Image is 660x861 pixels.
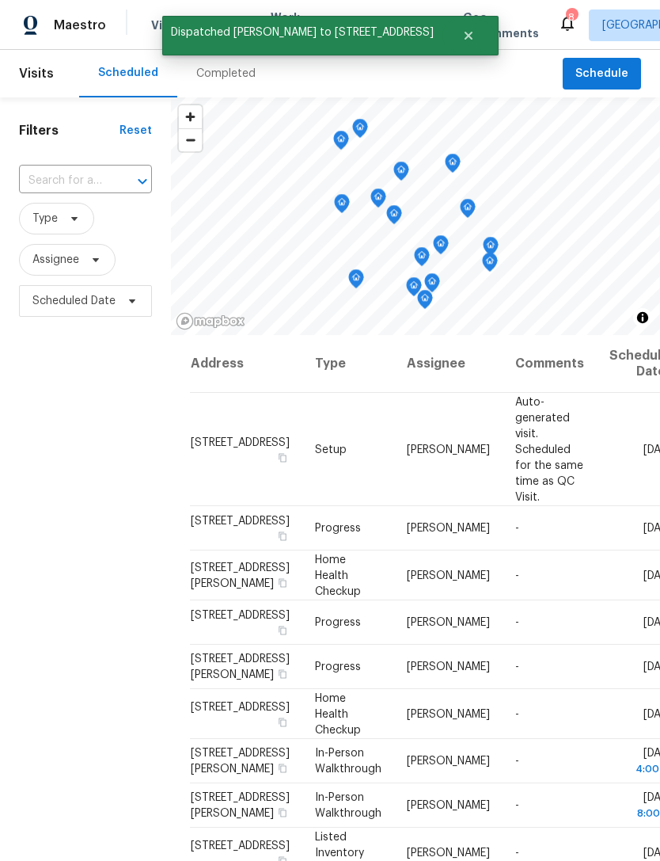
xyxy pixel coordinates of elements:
span: Progress [315,617,361,628]
span: [PERSON_NAME] [407,800,490,811]
span: [PERSON_NAME] [407,444,490,455]
span: In-Person Walkthrough [315,792,381,819]
button: Zoom out [179,128,202,151]
button: Zoom in [179,105,202,128]
span: [PERSON_NAME] [407,523,490,534]
div: Map marker [414,247,430,272]
span: - [515,800,519,811]
span: [STREET_ADDRESS] [191,610,290,621]
div: Scheduled [98,65,158,81]
span: [STREET_ADDRESS][PERSON_NAME] [191,562,290,589]
button: Open [131,170,154,192]
button: Copy Address [275,761,290,775]
button: Copy Address [275,575,290,589]
div: Map marker [334,194,350,219]
span: [PERSON_NAME] [407,661,490,672]
span: Schedule [575,64,628,84]
span: Visits [19,56,54,91]
span: Dispatched [PERSON_NAME] to [STREET_ADDRESS] [162,16,442,49]
button: Close [442,20,495,51]
span: Assignee [32,252,79,268]
span: [STREET_ADDRESS] [191,436,290,448]
a: Mapbox homepage [176,312,245,330]
span: - [515,708,519,719]
span: [STREET_ADDRESS][PERSON_NAME] [191,792,290,819]
button: Copy Address [275,714,290,729]
div: Map marker [370,189,386,213]
span: [STREET_ADDRESS][PERSON_NAME] [191,653,290,680]
span: Auto-generated visit. Scheduled for the same time as QC Visit. [515,396,583,502]
span: [STREET_ADDRESS] [191,840,290,851]
th: Comments [503,335,597,393]
span: Geo Assignments [463,10,539,41]
div: Map marker [483,237,499,261]
span: In-Person Walkthrough [315,748,381,775]
div: Map marker [460,199,476,223]
span: - [515,570,519,581]
div: Map marker [393,162,409,186]
span: Maestro [54,17,106,33]
button: Copy Address [275,623,290,638]
div: Completed [196,66,256,82]
span: - [515,617,519,628]
div: Map marker [433,235,449,260]
div: Map marker [352,119,368,143]
input: Search for an address... [19,169,108,193]
span: - [515,756,519,767]
span: Type [32,211,58,227]
span: Scheduled Date [32,293,116,309]
span: Work Orders [271,10,311,41]
div: Map marker [424,273,440,298]
span: Toggle attribution [638,309,647,326]
span: Zoom out [179,129,202,151]
span: Progress [315,661,361,672]
span: [STREET_ADDRESS] [191,516,290,527]
span: - [515,661,519,672]
span: [STREET_ADDRESS][PERSON_NAME] [191,748,290,775]
div: Map marker [445,154,461,178]
span: - [515,847,519,858]
span: Visits [151,17,184,33]
span: [PERSON_NAME] [407,617,490,628]
div: 8 [566,10,577,25]
button: Copy Address [275,667,290,681]
span: Home Health Checkup [315,692,361,735]
div: Reset [119,123,152,139]
span: - [515,523,519,534]
div: Map marker [386,205,402,230]
span: [PERSON_NAME] [407,756,490,767]
th: Assignee [394,335,503,393]
button: Schedule [563,58,641,90]
span: [PERSON_NAME] [407,708,490,719]
span: [PERSON_NAME] [407,570,490,581]
span: [PERSON_NAME] [407,847,490,858]
div: Map marker [348,269,364,294]
div: Map marker [482,253,498,277]
div: Map marker [406,277,422,302]
span: Home Health Checkup [315,554,361,596]
button: Toggle attribution [633,308,652,327]
th: Address [190,335,302,393]
span: [STREET_ADDRESS] [191,701,290,712]
div: Map marker [333,131,349,155]
button: Copy Address [275,806,290,820]
h1: Filters [19,123,119,139]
